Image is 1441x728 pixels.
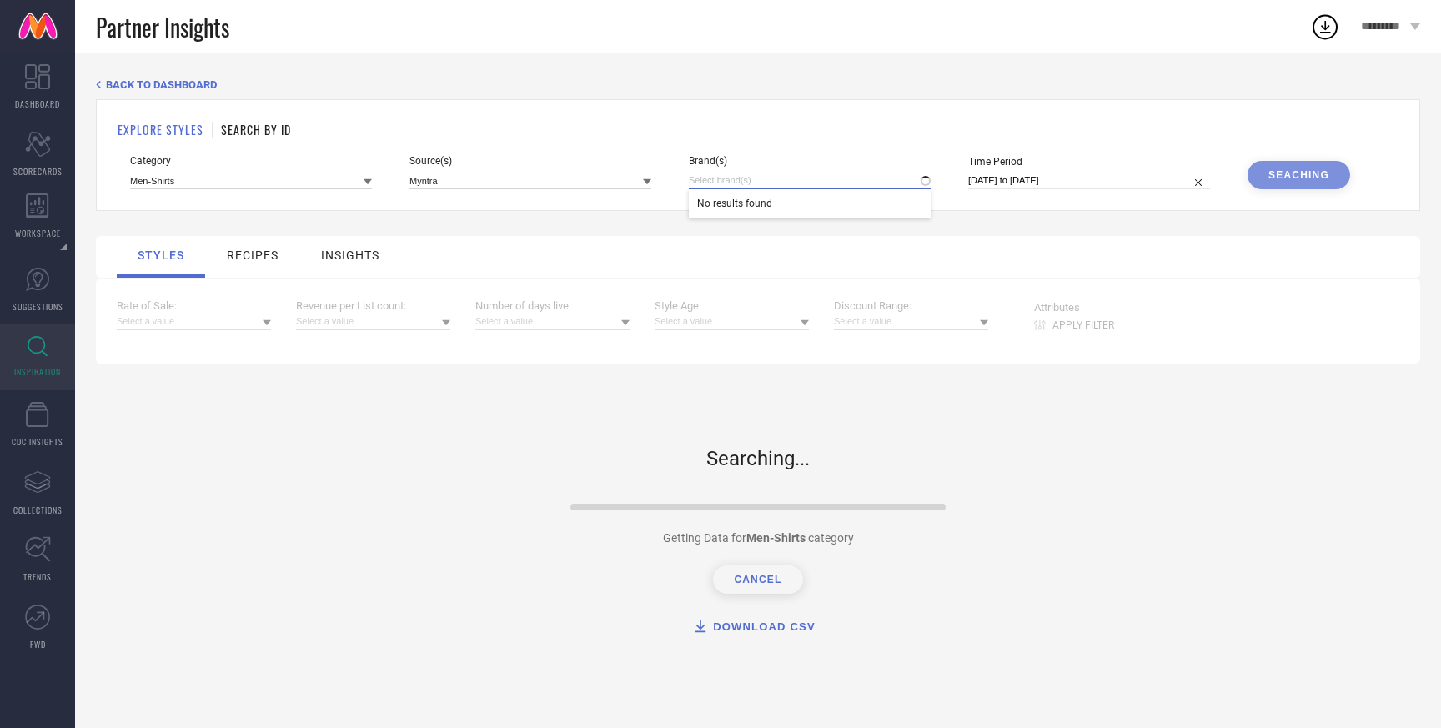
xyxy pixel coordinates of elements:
[23,570,52,583] span: TRENDS
[834,299,988,312] span: Discount Range :
[475,299,630,312] span: Number of days live :
[409,155,651,167] span: Source(s)
[1310,12,1340,42] div: Open download list
[117,299,271,312] span: Rate of Sale :
[227,249,279,262] div: recipes
[118,121,203,138] h1: EXPLORE STYLES
[1034,301,1114,314] span: Attributes
[706,405,810,470] span: Searching...
[221,121,291,138] h1: SEARCH BY ID
[15,227,61,239] span: WORKSPACE
[671,610,836,645] button: DOWNLOAD CSV
[689,189,931,218] span: No results found
[968,172,1210,189] input: Select time period
[689,172,931,189] input: Select brand(s)
[130,155,372,167] span: Category
[746,531,806,545] strong: Men-Shirts
[713,565,802,594] button: Cancel
[138,249,184,262] div: styles
[321,249,379,262] div: insights
[296,299,450,312] span: Revenue per List count :
[15,98,60,110] span: DASHBOARD
[1052,319,1114,331] span: APPLY FILTER
[13,300,63,313] span: SUGGESTIONS
[106,78,217,91] span: BACK TO DASHBOARD
[12,435,63,448] span: CDC INSIGHTS
[14,365,61,378] span: INSPIRATION
[30,638,46,650] span: FWD
[96,10,229,44] span: Partner Insights
[13,165,63,178] span: SCORECARDS
[655,299,809,312] span: Style Age :
[968,156,1210,168] span: Time Period
[689,155,931,167] span: Brand(s)
[13,504,63,516] span: COLLECTIONS
[663,531,854,545] span: Getting Data for category
[96,78,1420,91] div: Back TO Dashboard
[713,620,816,633] span: DOWNLOAD CSV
